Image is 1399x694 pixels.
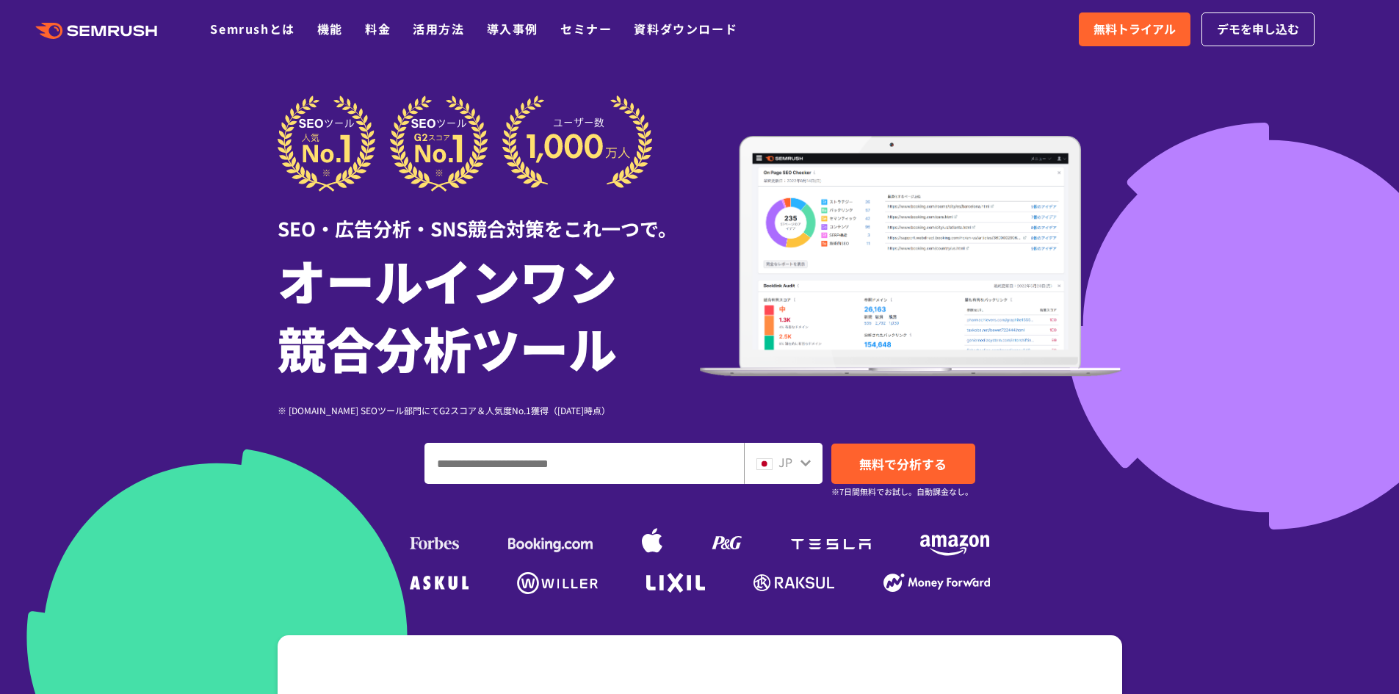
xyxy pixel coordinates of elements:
[1201,12,1315,46] a: デモを申し込む
[634,20,737,37] a: 資料ダウンロード
[859,455,947,473] span: 無料で分析する
[778,453,792,471] span: JP
[487,20,538,37] a: 導入事例
[1217,20,1299,39] span: デモを申し込む
[831,444,975,484] a: 無料で分析する
[425,444,743,483] input: ドメイン、キーワードまたはURLを入力してください
[278,192,700,242] div: SEO・広告分析・SNS競合対策をこれ一つで。
[1079,12,1190,46] a: 無料トライアル
[210,20,294,37] a: Semrushとは
[278,246,700,381] h1: オールインワン 競合分析ツール
[365,20,391,37] a: 料金
[413,20,464,37] a: 活用方法
[560,20,612,37] a: セミナー
[317,20,343,37] a: 機能
[1093,20,1176,39] span: 無料トライアル
[278,403,700,417] div: ※ [DOMAIN_NAME] SEOツール部門にてG2スコア＆人気度No.1獲得（[DATE]時点）
[831,485,973,499] small: ※7日間無料でお試し。自動課金なし。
